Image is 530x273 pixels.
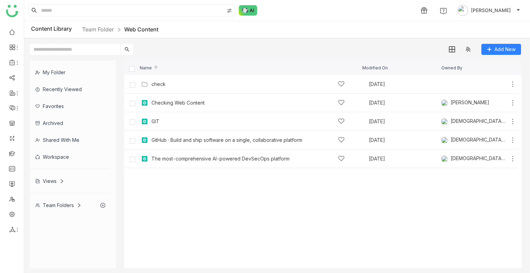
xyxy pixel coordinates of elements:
[441,155,506,162] div: [DEMOGRAPHIC_DATA][PERSON_NAME]
[369,156,441,161] div: [DATE]
[82,26,114,33] a: Team Folder
[151,81,166,87] a: check
[35,178,64,184] div: Views
[227,8,232,13] img: search-type.svg
[441,99,448,106] img: 684a9742de261c4b36a3ada0
[494,46,516,53] span: Add New
[30,64,111,81] div: My Folder
[481,44,521,55] button: Add New
[440,8,447,14] img: help.svg
[369,119,441,124] div: [DATE]
[141,81,148,88] img: Folder
[151,137,302,143] a: GitHub · Build and ship software on a single, collaborative platform
[141,155,148,162] img: article.svg
[151,100,205,106] a: Checking Web Content
[31,25,158,34] div: Content Library
[441,137,506,144] div: [DEMOGRAPHIC_DATA][PERSON_NAME]
[35,202,81,208] div: Team Folders
[441,118,506,125] div: [DEMOGRAPHIC_DATA][PERSON_NAME]
[369,138,441,143] div: [DATE]
[151,119,159,124] a: GIT
[457,5,468,16] img: avatar
[471,7,511,14] span: [PERSON_NAME]
[30,98,111,115] div: Favorites
[30,148,111,165] div: Workspace
[30,81,111,98] div: Recently Viewed
[141,137,148,144] img: article.svg
[441,155,448,162] img: 684a9b06de261c4b36a3cf65
[30,115,111,131] div: Archived
[141,99,148,106] img: article.svg
[441,99,489,106] div: [PERSON_NAME]
[124,26,158,33] a: Web Content
[441,137,448,144] img: 684a9b06de261c4b36a3cf65
[6,5,18,17] img: logo
[449,46,455,52] img: grid.svg
[30,131,111,148] div: Shared with me
[441,118,448,125] img: 684a9b06de261c4b36a3cf65
[153,65,159,70] img: arrow-up.svg
[456,5,522,16] button: [PERSON_NAME]
[151,156,289,162] a: The most-comprehensive AI-powered DevSecOps platform
[141,118,148,125] img: article.svg
[369,82,441,87] div: [DATE]
[369,100,441,105] div: [DATE]
[239,5,257,16] img: ask-buddy-normal.svg
[140,66,159,70] span: Name
[441,66,462,70] span: Owned By
[362,66,388,70] span: Modified On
